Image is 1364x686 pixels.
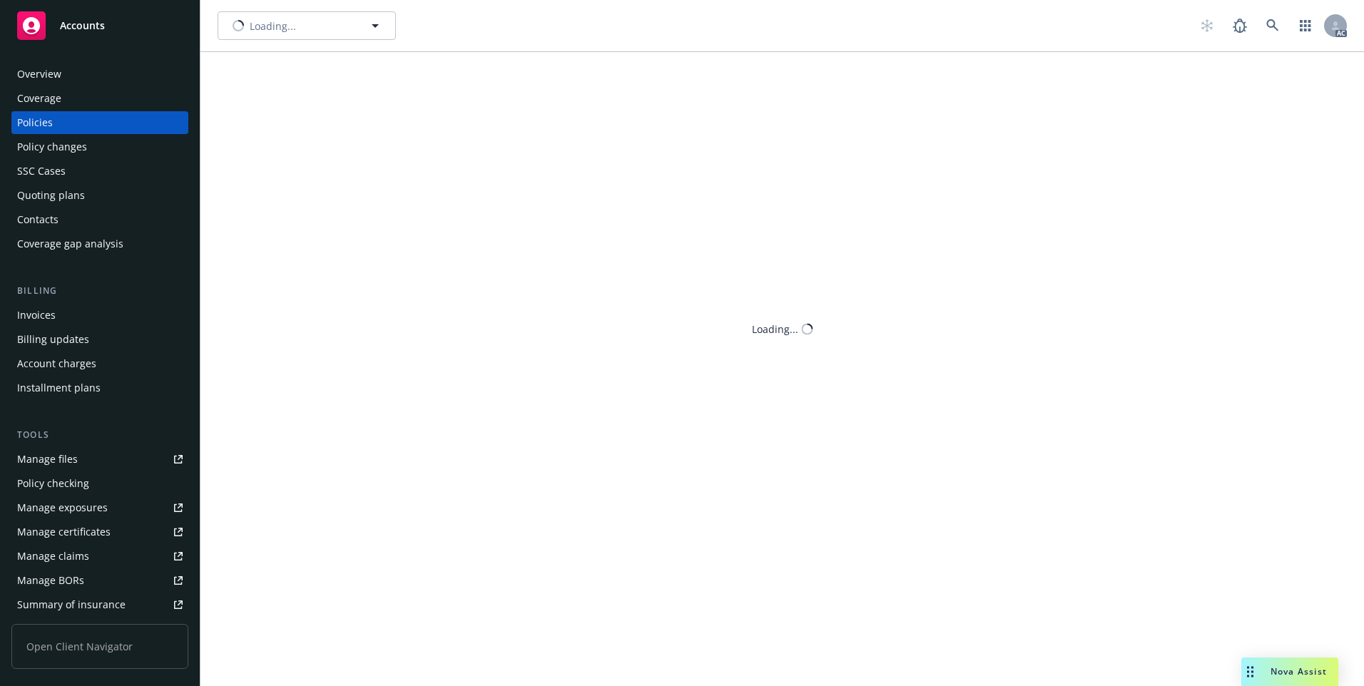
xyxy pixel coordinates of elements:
[11,160,188,183] a: SSC Cases
[11,87,188,110] a: Coverage
[11,521,188,543] a: Manage certificates
[11,135,188,158] a: Policy changes
[17,232,123,255] div: Coverage gap analysis
[17,328,89,351] div: Billing updates
[17,184,85,207] div: Quoting plans
[17,208,58,231] div: Contacts
[752,322,798,337] div: Loading...
[17,545,89,568] div: Manage claims
[1271,665,1327,677] span: Nova Assist
[11,232,188,255] a: Coverage gap analysis
[11,624,188,669] span: Open Client Navigator
[17,569,84,592] div: Manage BORs
[11,496,188,519] a: Manage exposures
[1226,11,1254,40] a: Report a Bug
[17,448,78,471] div: Manage files
[11,328,188,351] a: Billing updates
[11,284,188,298] div: Billing
[11,593,188,616] a: Summary of insurance
[60,20,105,31] span: Accounts
[17,521,111,543] div: Manage certificates
[17,472,89,495] div: Policy checking
[1258,11,1287,40] a: Search
[11,569,188,592] a: Manage BORs
[218,11,396,40] button: Loading...
[17,593,126,616] div: Summary of insurance
[11,208,188,231] a: Contacts
[17,352,96,375] div: Account charges
[11,448,188,471] a: Manage files
[17,135,87,158] div: Policy changes
[11,428,188,442] div: Tools
[11,472,188,495] a: Policy checking
[1193,11,1221,40] a: Start snowing
[17,496,108,519] div: Manage exposures
[11,184,188,207] a: Quoting plans
[11,111,188,134] a: Policies
[11,352,188,375] a: Account charges
[11,304,188,327] a: Invoices
[17,304,56,327] div: Invoices
[17,87,61,110] div: Coverage
[17,111,53,134] div: Policies
[11,6,188,46] a: Accounts
[17,160,66,183] div: SSC Cases
[1241,657,1259,686] div: Drag to move
[250,19,296,34] span: Loading...
[17,63,61,86] div: Overview
[17,377,101,399] div: Installment plans
[11,545,188,568] a: Manage claims
[11,63,188,86] a: Overview
[1291,11,1320,40] a: Switch app
[1241,657,1338,686] button: Nova Assist
[11,377,188,399] a: Installment plans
